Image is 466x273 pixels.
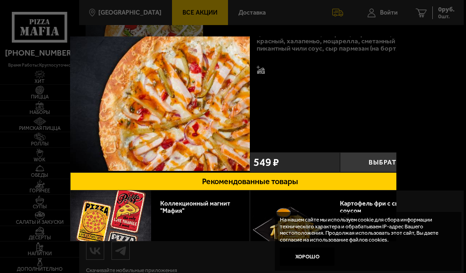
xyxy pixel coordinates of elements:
button: Выбрать [339,152,430,172]
button: Рекомендованные товары [70,172,430,191]
p: На нашем сайте мы используем cookie для сбора информации технического характера и обрабатываем IP... [280,216,451,243]
span: 549 ₽ [253,157,279,168]
button: Хорошо [280,247,334,266]
a: Коллекционный магнит "Мафия" [160,200,230,215]
p: цыпленок копченый, паприка, корнишоны, лук красный, халапеньо, моцарелла, сметанный соус, пикантн... [257,30,423,52]
a: Картофель фри с сырным соусом [339,200,415,215]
